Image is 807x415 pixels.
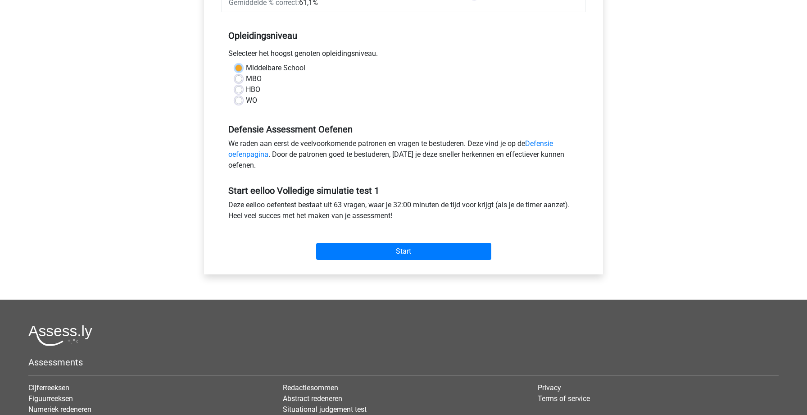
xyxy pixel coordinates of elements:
label: MBO [246,73,262,84]
h5: Start eelloo Volledige simulatie test 1 [228,185,579,196]
img: Assessly logo [28,325,92,346]
a: Terms of service [538,394,590,403]
h5: Assessments [28,357,779,368]
a: Privacy [538,383,561,392]
input: Start [316,243,491,260]
label: HBO [246,84,260,95]
a: Cijferreeksen [28,383,69,392]
h5: Opleidingsniveau [228,27,579,45]
div: We raden aan eerst de veelvoorkomende patronen en vragen te bestuderen. Deze vind je op de . Door... [222,138,585,174]
a: Redactiesommen [283,383,338,392]
a: Figuurreeksen [28,394,73,403]
a: Numeriek redeneren [28,405,91,414]
div: Deze eelloo oefentest bestaat uit 63 vragen, waar je 32:00 minuten de tijd voor krijgt (als je de... [222,200,585,225]
label: Middelbare School [246,63,305,73]
h5: Defensie Assessment Oefenen [228,124,579,135]
label: WO [246,95,257,106]
a: Abstract redeneren [283,394,342,403]
a: Situational judgement test [283,405,367,414]
div: Selecteer het hoogst genoten opleidingsniveau. [222,48,585,63]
